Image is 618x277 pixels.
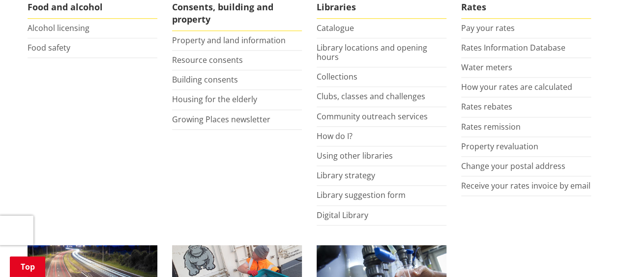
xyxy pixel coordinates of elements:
a: Alcohol licensing [28,23,89,33]
a: Library locations and opening hours [317,42,427,62]
a: Food safety [28,42,70,53]
a: Property and land information [172,35,286,46]
a: Library strategy [317,170,375,181]
a: Pay your rates [461,23,515,33]
a: How do I? [317,131,353,141]
a: Library suggestion form [317,190,406,200]
a: Digital Library [317,210,368,221]
a: Community outreach services [317,111,428,122]
a: Top [10,256,45,277]
a: Housing for the elderly [172,94,257,105]
a: Rates rebates [461,101,512,112]
a: Using other libraries [317,150,393,161]
a: Water meters [461,62,512,73]
a: Rates remission [461,121,521,132]
a: How your rates are calculated [461,82,572,92]
a: Change your postal address [461,161,565,171]
a: Resource consents [172,55,243,65]
a: Clubs, classes and challenges [317,91,425,102]
a: Growing Places newsletter [172,114,270,125]
a: Receive your rates invoice by email [461,180,590,191]
a: Property revaluation [461,141,538,152]
a: Building consents [172,74,238,85]
a: Catalogue [317,23,354,33]
a: Rates Information Database [461,42,565,53]
iframe: Messenger Launcher [573,236,608,271]
a: Collections [317,71,357,82]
